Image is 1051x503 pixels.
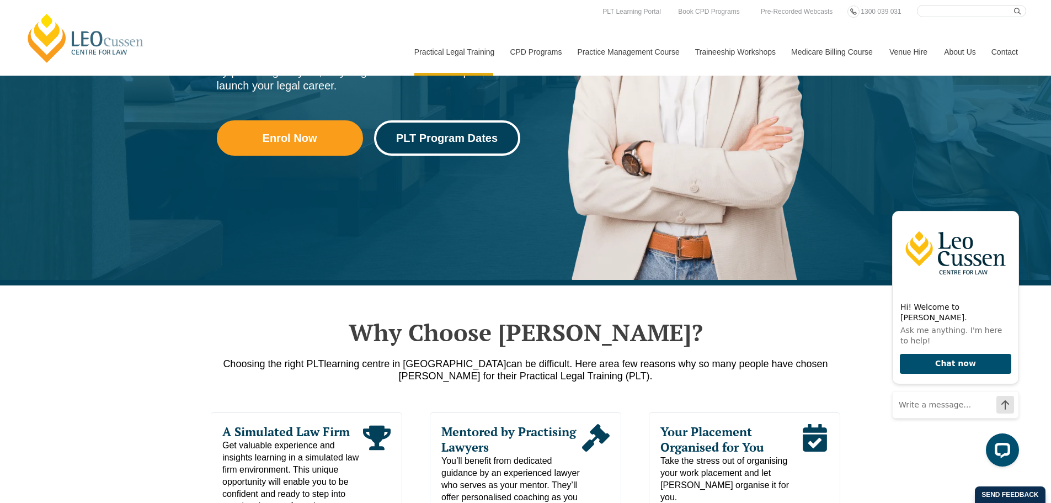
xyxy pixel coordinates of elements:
a: Traineeship Workshops [687,28,783,76]
h2: Why Choose [PERSON_NAME]? [211,319,840,346]
a: Contact [983,28,1026,76]
iframe: LiveChat chat widget [883,200,1023,475]
span: A Simulated Law Firm [222,424,363,440]
span: 1300 039 031 [861,8,901,15]
a: PLT Program Dates [374,120,520,156]
a: 1300 039 031 [858,6,904,18]
a: Venue Hire [881,28,936,76]
span: PLT Program Dates [396,133,498,144]
span: can be difficult. Here are [506,358,614,369]
a: PLT Learning Portal [600,6,664,18]
a: Practical Legal Training [406,28,502,76]
a: Practice Management Course [569,28,687,76]
a: CPD Programs [502,28,569,76]
span: learning centre in [GEOGRAPHIC_DATA] [324,358,506,369]
span: Your Placement Organised for You [660,424,801,455]
a: [PERSON_NAME] Centre for Law [25,12,147,64]
p: a few reasons why so many people have chosen [PERSON_NAME] for their Practical Legal Training (PLT). [211,358,840,382]
span: Enrol Now [263,133,317,144]
span: Mentored by Practising Lawyers [441,424,582,455]
a: Enrol Now [217,120,363,156]
span: Choosing the right PLT [223,358,324,369]
a: Book CPD Programs [675,6,742,18]
a: Medicare Billing Course [783,28,881,76]
a: About Us [936,28,983,76]
a: Pre-Recorded Webcasts [758,6,836,18]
